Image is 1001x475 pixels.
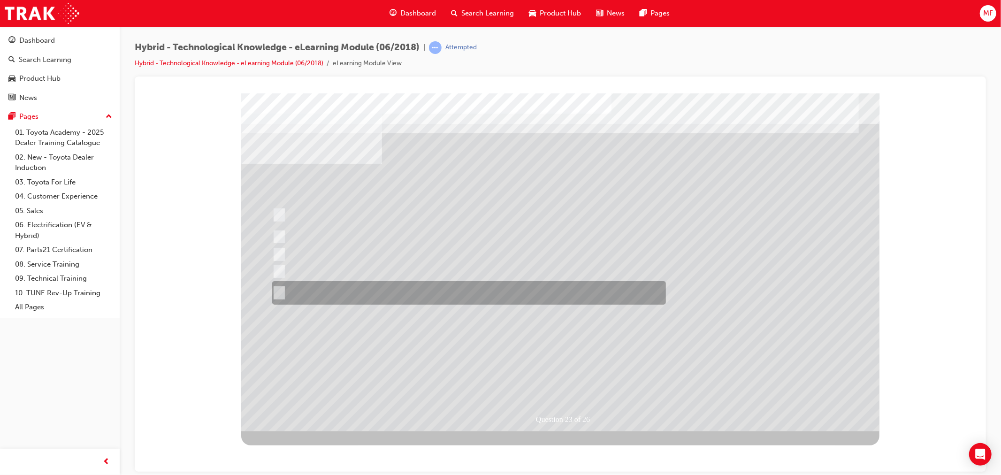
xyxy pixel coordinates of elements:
[11,257,116,272] a: 08. Service Training
[529,8,536,19] span: car-icon
[19,35,55,46] div: Dashboard
[11,300,116,314] a: All Pages
[103,456,110,468] span: prev-icon
[4,108,116,125] button: Pages
[8,75,15,83] span: car-icon
[8,113,15,121] span: pages-icon
[382,4,443,23] a: guage-iconDashboard
[4,30,116,108] button: DashboardSearch LearningProduct HubNews
[4,32,116,49] a: Dashboard
[400,8,436,19] span: Dashboard
[11,204,116,218] a: 05. Sales
[11,150,116,175] a: 02. New - Toyota Dealer Induction
[445,43,477,52] div: Attempted
[5,3,79,24] img: Trak
[392,319,463,333] div: Question 23 of 26
[4,70,116,87] a: Product Hub
[333,58,402,69] li: eLearning Module View
[429,41,442,54] span: learningRecordVerb_ATTEMPT-icon
[135,59,323,67] a: Hybrid - Technological Knowledge - eLearning Module (06/2018)
[521,4,588,23] a: car-iconProduct Hub
[19,92,37,103] div: News
[106,111,112,123] span: up-icon
[19,111,38,122] div: Pages
[8,37,15,45] span: guage-icon
[969,443,992,466] div: Open Intercom Messenger
[390,8,397,19] span: guage-icon
[640,8,647,19] span: pages-icon
[980,5,996,22] button: MF
[540,8,581,19] span: Product Hub
[461,8,514,19] span: Search Learning
[11,125,116,150] a: 01. Toyota Academy - 2025 Dealer Training Catalogue
[11,189,116,204] a: 04. Customer Experience
[650,8,670,19] span: Pages
[451,8,458,19] span: search-icon
[607,8,625,19] span: News
[632,4,677,23] a: pages-iconPages
[596,8,603,19] span: news-icon
[19,54,71,65] div: Search Learning
[8,56,15,64] span: search-icon
[443,4,521,23] a: search-iconSearch Learning
[11,218,116,243] a: 06. Electrification (EV & Hybrid)
[19,73,61,84] div: Product Hub
[11,243,116,257] a: 07. Parts21 Certification
[99,372,716,412] div: Toyota Hybrids come with a huge array of advantages when compared to other conventionally powered...
[588,4,632,23] a: news-iconNews
[11,175,116,190] a: 03. Toyota For Life
[4,51,116,69] a: Search Learning
[8,94,15,102] span: news-icon
[11,271,116,286] a: 09. Technical Training
[423,42,425,53] span: |
[983,8,993,19] span: MF
[11,286,116,300] a: 10. TUNE Rev-Up Training
[135,42,420,53] span: Hybrid - Technological Knowledge - eLearning Module (06/2018)
[4,89,116,107] a: News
